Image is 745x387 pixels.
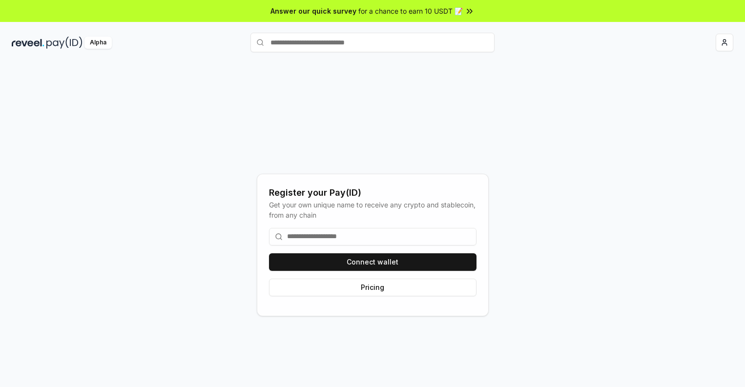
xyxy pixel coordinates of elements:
img: pay_id [46,37,83,49]
img: reveel_dark [12,37,44,49]
div: Get your own unique name to receive any crypto and stablecoin, from any chain [269,200,476,220]
div: Register your Pay(ID) [269,186,476,200]
button: Pricing [269,279,476,296]
span: for a chance to earn 10 USDT 📝 [358,6,463,16]
span: Answer our quick survey [270,6,356,16]
button: Connect wallet [269,253,476,271]
div: Alpha [84,37,112,49]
